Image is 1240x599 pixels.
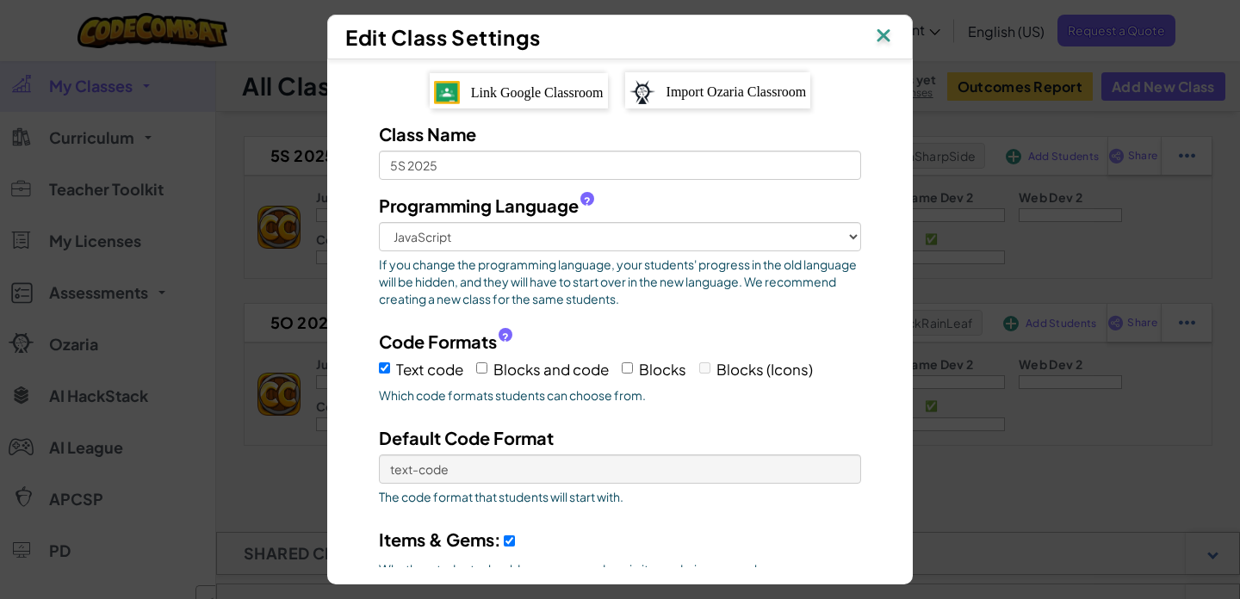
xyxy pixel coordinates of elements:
[379,256,861,307] span: If you change the programming language, your students' progress in the old language will be hidde...
[476,362,487,374] input: Blocks and code
[699,362,710,374] input: Blocks (Icons)
[379,386,861,404] span: Which code formats students can choose from.
[379,488,861,505] span: The code format that students will start with.
[379,329,497,354] span: Code Formats
[502,330,509,344] span: ?
[471,85,604,100] span: Link Google Classroom
[434,81,460,103] img: IconGoogleClassroom.svg
[666,84,807,99] span: Import Ozaria Classroom
[639,360,686,379] span: Blocks
[379,123,476,145] span: Class Name
[379,528,501,550] span: Items & Gems:
[379,427,554,448] span: Default Code Format
[622,362,633,374] input: Blocks
[584,195,591,208] span: ?
[379,560,861,577] div: Whether students should earn gems and equip items during gameplay.
[716,360,813,379] span: Blocks (Icons)
[629,80,655,104] img: ozaria-logo.png
[396,360,463,379] span: Text code
[379,362,390,374] input: Text code
[379,193,579,218] span: Programming Language
[493,360,609,379] span: Blocks and code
